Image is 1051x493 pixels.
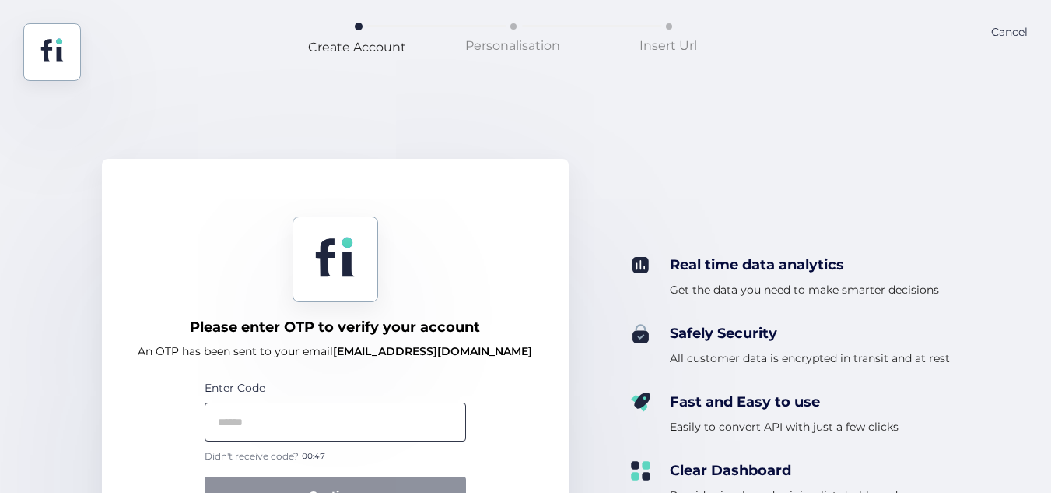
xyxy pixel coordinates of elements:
div: Easily to convert API with just a few clicks [670,417,899,436]
div: Enter Code [205,379,466,396]
div: All customer data is encrypted in transit and at rest [670,349,950,368]
div: Get the data you need to make smarter decisions [670,280,939,299]
div: An OTP has been sent to your email [138,342,532,361]
div: Cancel [991,23,1028,81]
div: Please enter OTP to verify your account [190,318,480,336]
div: Insert Url [639,36,697,55]
div: Create Account [308,37,406,57]
div: Fast and Easy to use [670,393,899,411]
div: Didn't receive code? [205,449,466,464]
span: 00:47 [302,450,325,463]
div: Safely Security [670,324,950,343]
div: Personalisation [465,36,560,55]
div: Clear Dashboard [670,461,898,480]
span: [EMAIL_ADDRESS][DOMAIN_NAME] [333,344,532,358]
div: Real time data analytics [670,255,939,274]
